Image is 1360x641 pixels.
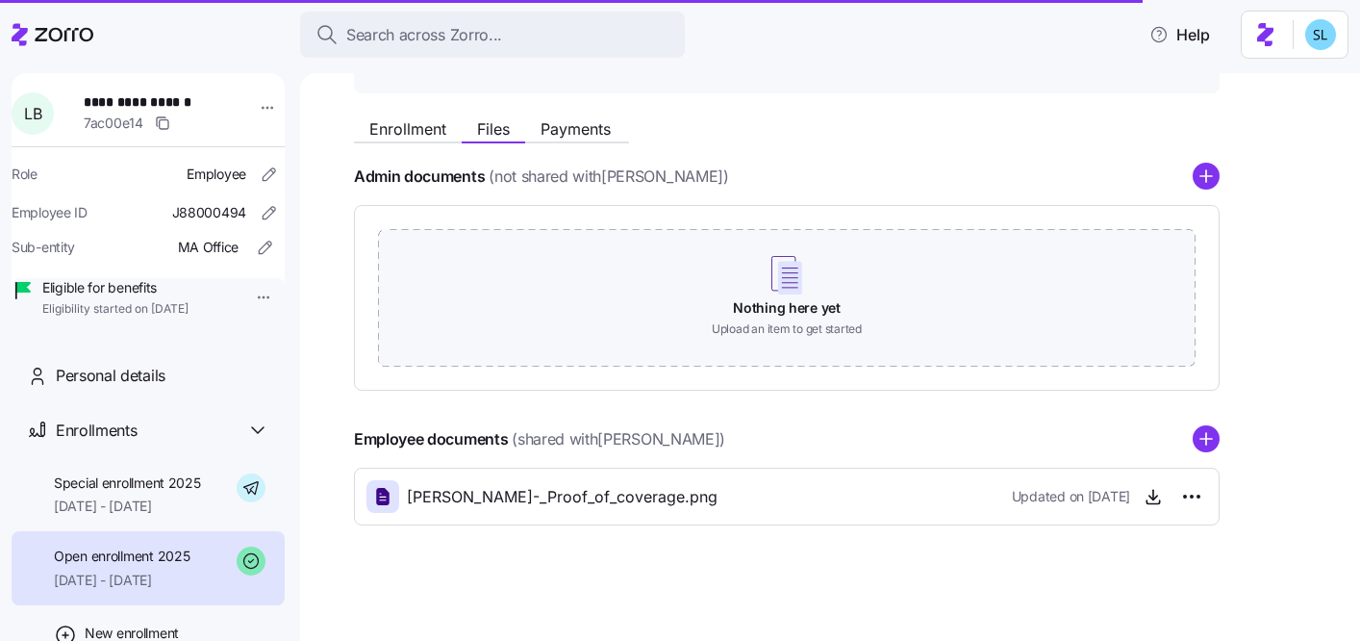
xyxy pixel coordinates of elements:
span: [DATE] - [DATE] [54,497,201,516]
span: Eligibility started on [DATE] [42,301,189,318]
span: L B [24,106,41,121]
span: J88000494 [172,203,246,222]
span: 7ac00e14 [84,114,143,133]
span: Open enrollment 2025 [54,547,189,566]
span: Enrollment [369,121,446,137]
h4: Admin documents [354,166,485,188]
span: Updated on [DATE] [1012,487,1130,506]
svg: add icon [1193,425,1220,452]
h4: Employee documents [354,428,508,450]
span: Personal details [56,364,165,388]
span: [PERSON_NAME]-_Proof_of_coverage.png [407,485,718,509]
span: Employee [187,165,246,184]
span: (not shared with [PERSON_NAME] ) [489,165,728,189]
span: Payments [541,121,611,137]
span: Search across Zorro... [346,23,502,47]
span: [DATE] - [DATE] [54,571,189,590]
span: Eligible for benefits [42,278,189,297]
span: Special enrollment 2025 [54,474,201,493]
span: Role [12,165,38,184]
span: Sub-entity [12,238,75,257]
span: Help [1149,23,1210,46]
span: MA Office [178,238,239,257]
img: 7c620d928e46699fcfb78cede4daf1d1 [1305,19,1336,50]
span: Employee ID [12,203,88,222]
span: Enrollments [56,419,137,443]
button: Search across Zorro... [300,12,685,58]
span: Files [477,121,510,137]
svg: add icon [1193,163,1220,190]
span: (shared with [PERSON_NAME] ) [512,427,725,451]
button: Help [1134,15,1225,54]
